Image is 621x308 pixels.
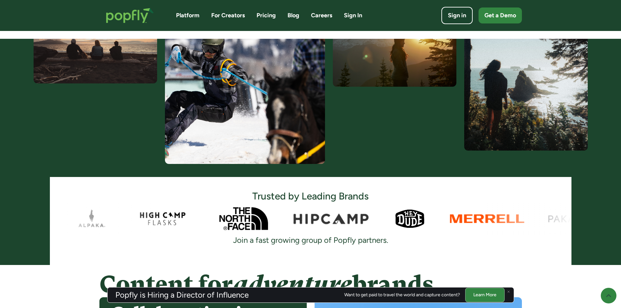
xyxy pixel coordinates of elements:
[311,11,332,20] a: Careers
[257,11,276,20] a: Pricing
[233,271,352,298] em: adventure
[99,271,522,297] h4: Content for brands
[211,11,245,20] a: For Creators
[448,11,466,20] div: Sign in
[252,190,369,202] h3: Trusted by Leading Brands
[479,7,522,23] a: Get a Demo
[99,1,160,30] a: home
[344,292,460,298] div: Want to get paid to travel the world and capture content?
[344,11,362,20] a: Sign In
[225,235,396,245] div: Join a fast growing group of Popfly partners.
[176,11,200,20] a: Platform
[115,291,249,299] h3: Popfly is Hiring a Director of Influence
[465,288,505,302] a: Learn More
[441,7,473,24] a: Sign in
[484,11,516,20] div: Get a Demo
[288,11,299,20] a: Blog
